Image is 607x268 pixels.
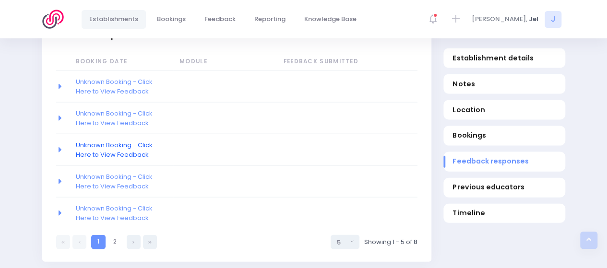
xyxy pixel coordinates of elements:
td: null [173,166,277,198]
h3: Feedback responses [56,31,140,41]
span: Previous educators [452,182,556,192]
span: Timeline [452,208,556,218]
td: null [173,134,277,166]
span: Establishment details [452,53,556,63]
td: null [70,134,173,166]
a: Timeline [443,203,565,223]
span: Jel [529,14,538,24]
td: null [70,166,173,198]
td: 2017-11-14 00:00:00 [277,134,417,166]
a: Previous educators [443,177,565,197]
a: Previous [72,235,86,249]
span: Module [179,58,261,66]
td: null [173,103,277,134]
a: First [56,235,70,249]
a: Location [443,100,565,119]
a: Reporting [247,10,294,29]
a: Feedback responses [443,151,565,171]
span: Reporting [254,14,286,24]
span: Bookings [452,130,556,140]
a: Unknown Booking - Click Here to View Feedback [76,77,153,96]
a: Unknown Booking - Click Here to View Feedback [76,204,153,222]
div: 5 [337,238,347,247]
span: Notes [452,79,556,89]
span: Feedback responses [452,156,556,166]
button: Select page size [331,235,359,249]
span: [PERSON_NAME], [472,14,527,24]
a: Establishment details [443,48,565,68]
td: null [70,198,173,229]
a: 1 [91,235,105,249]
a: Next [127,235,141,249]
span: Location [452,105,556,115]
td: null [70,103,173,134]
td: 2017-11-14 00:00:00 [277,198,417,229]
td: null [173,71,277,103]
span: Booking Date [76,58,157,66]
span: J [545,11,561,28]
span: Knowledge Base [304,14,357,24]
a: Bookings [443,126,565,145]
span: Bookings [157,14,186,24]
span: Showing 1 - 5 of 8 [364,237,417,247]
a: Unknown Booking - Click Here to View Feedback [76,140,153,159]
td: null [277,103,417,134]
td: null [70,71,173,103]
span: Feedback [204,14,236,24]
td: null [277,166,417,198]
a: 2 [108,235,122,249]
a: Establishments [82,10,146,29]
img: Logo [42,10,70,29]
span: Feedback Submitted [283,58,403,66]
a: Bookings [149,10,194,29]
a: Notes [443,74,565,93]
td: 2017-11-14 00:00:00 [277,71,417,103]
a: Unknown Booking - Click Here to View Feedback [76,109,153,128]
a: Unknown Booking - Click Here to View Feedback [76,172,153,191]
a: Last [143,235,157,249]
td: null [173,198,277,229]
a: Knowledge Base [297,10,365,29]
a: Feedback [197,10,244,29]
span: Establishments [89,14,138,24]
